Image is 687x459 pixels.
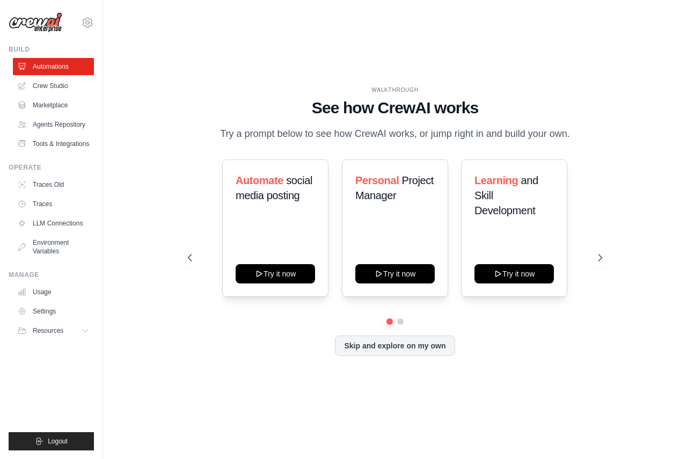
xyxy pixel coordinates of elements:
span: Resources [33,326,63,335]
span: Learning [474,174,518,186]
span: Personal [355,174,399,186]
p: Try a prompt below to see how CrewAI works, or jump right in and build your own. [215,126,575,142]
button: Try it now [236,264,315,283]
a: Marketplace [13,97,94,114]
a: Agents Repository [13,116,94,133]
h1: See how CrewAI works [188,98,602,118]
button: Logout [9,432,94,450]
iframe: Chat Widget [633,407,687,459]
button: Resources [13,322,94,339]
a: Automations [13,58,94,75]
div: WALKTHROUGH [188,86,602,94]
span: Logout [48,437,68,446]
button: Try it now [355,264,435,283]
a: Traces Old [13,176,94,193]
div: Build [9,45,94,54]
a: Usage [13,283,94,301]
a: Settings [13,303,94,320]
span: social media posting [236,174,312,201]
a: Traces [13,195,94,213]
span: and Skill Development [474,174,538,216]
span: Project Manager [355,174,434,201]
a: Crew Studio [13,77,94,94]
button: Try it now [474,264,554,283]
a: Environment Variables [13,234,94,260]
button: Skip and explore on my own [335,336,455,356]
img: Logo [9,12,62,33]
a: LLM Connections [13,215,94,232]
div: Manage [9,271,94,279]
a: Tools & Integrations [13,135,94,152]
span: Automate [236,174,283,186]
div: Operate [9,163,94,172]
